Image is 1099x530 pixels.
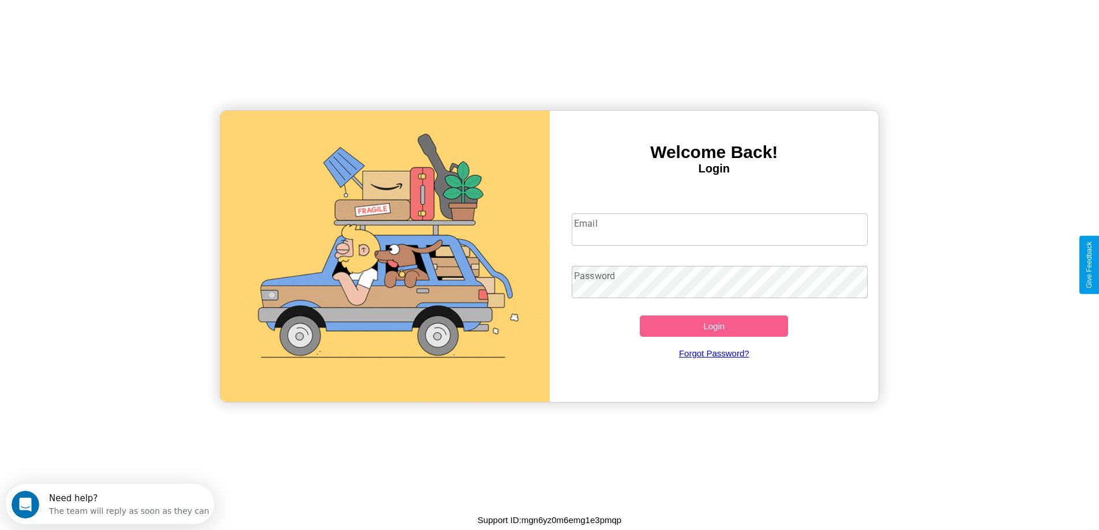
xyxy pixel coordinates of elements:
h3: Welcome Back! [550,142,879,162]
iframe: Intercom live chat [12,491,39,518]
p: Support ID: mgn6yz0m6emg1e3pmqp [478,512,621,528]
div: The team will reply as soon as they can [43,19,204,31]
button: Login [640,315,788,337]
h4: Login [550,162,879,175]
img: gif [220,111,550,402]
iframe: Intercom live chat discovery launcher [6,484,214,524]
div: Open Intercom Messenger [5,5,215,36]
div: Need help? [43,10,204,19]
a: Forgot Password? [566,337,862,370]
div: Give Feedback [1085,242,1093,288]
